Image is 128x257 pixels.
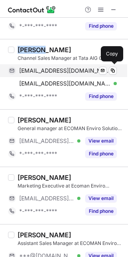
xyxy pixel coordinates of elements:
div: Marketing Executive at Ecoman Enviro Solution Pvt Ltd [18,182,123,190]
div: [PERSON_NAME] [18,231,71,239]
button: Reveal Button [85,207,117,215]
div: [PERSON_NAME] [18,116,71,124]
div: [PERSON_NAME] [18,173,71,182]
button: Reveal Button [85,92,117,100]
div: General manager at ECOMAN Enviro Solutions Pvt. Ltd. [18,125,123,132]
div: Assistant Sales Manager at ECOMAN Enviro Solutions Pvt. Ltd. [18,240,123,247]
span: [EMAIL_ADDRESS][DOMAIN_NAME] [19,195,74,202]
div: Channel Sales Manager at Tata AIG General Insurance Company Limited [18,55,123,62]
button: Reveal Button [85,150,117,158]
button: Reveal Button [85,137,117,145]
button: Reveal Button [85,22,117,30]
img: ContactOut v5.3.10 [8,5,56,14]
span: [EMAIL_ADDRESS][DOMAIN_NAME] [19,137,74,145]
span: [EMAIL_ADDRESS][DOMAIN_NAME] [19,80,111,87]
button: Reveal Button [85,194,117,202]
span: [EMAIL_ADDRESS][DOMAIN_NAME] [19,67,111,74]
div: [PERSON_NAME] [18,46,71,54]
